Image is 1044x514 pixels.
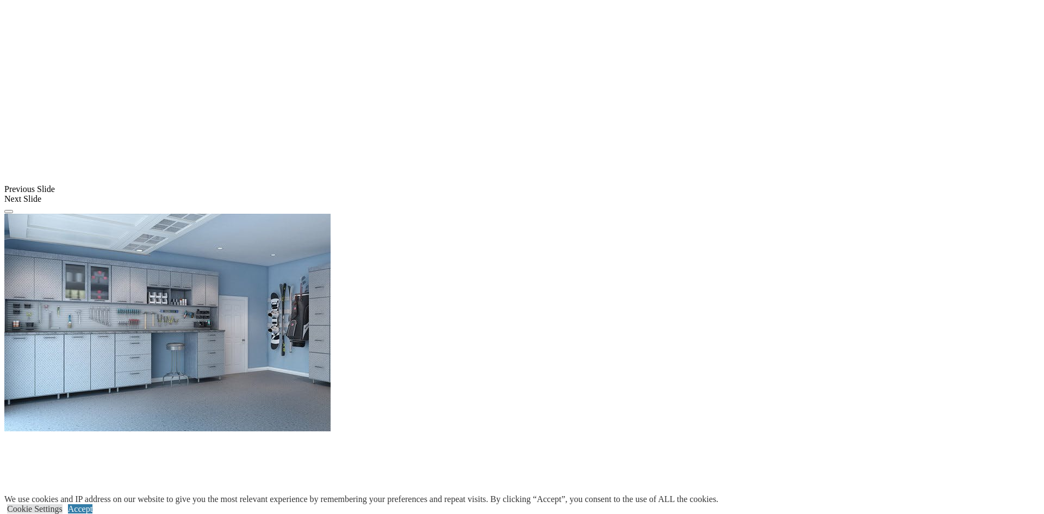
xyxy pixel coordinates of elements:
div: We use cookies and IP address on our website to give you the most relevant experience by remember... [4,494,718,504]
div: Next Slide [4,194,1040,204]
button: Click here to pause slide show [4,210,13,213]
a: Accept [68,504,92,513]
div: Previous Slide [4,184,1040,194]
img: Banner for mobile view [4,214,331,431]
a: Cookie Settings [7,504,63,513]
